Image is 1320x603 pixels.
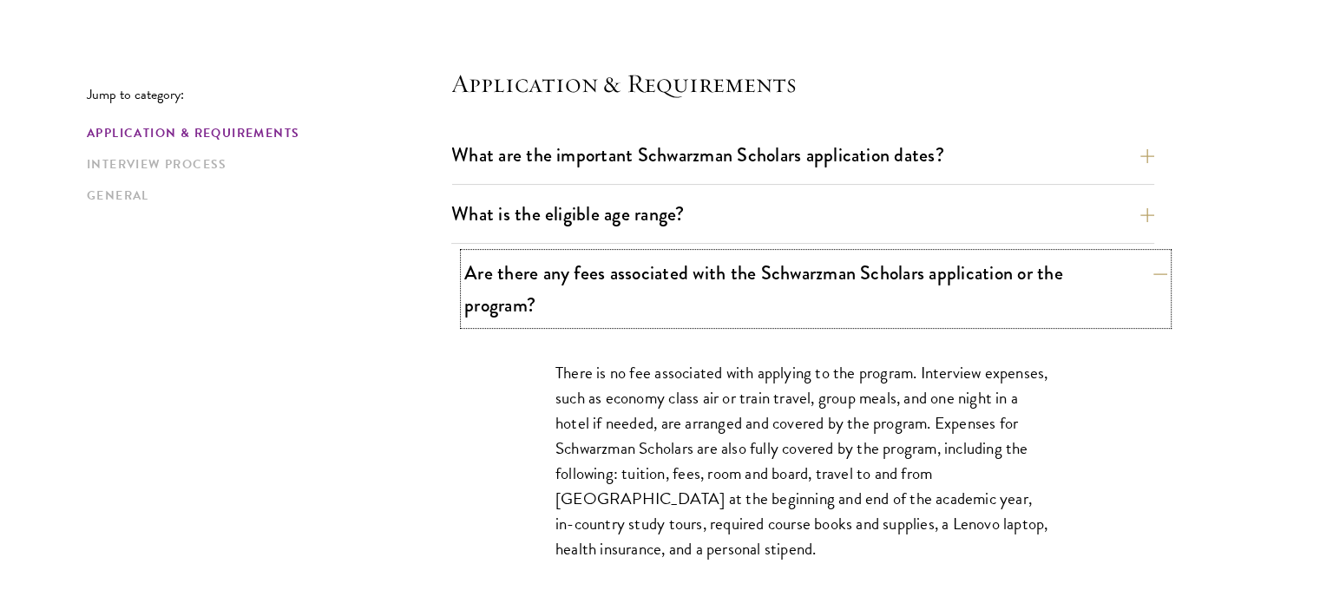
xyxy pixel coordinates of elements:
a: General [87,187,441,205]
button: What is the eligible age range? [451,194,1154,233]
p: Jump to category: [87,87,451,102]
p: There is no fee associated with applying to the program. Interview expenses, such as economy clas... [555,360,1050,562]
button: What are the important Schwarzman Scholars application dates? [451,135,1154,174]
button: Are there any fees associated with the Schwarzman Scholars application or the program? [464,253,1167,324]
a: Application & Requirements [87,124,441,142]
a: Interview Process [87,155,441,174]
h4: Application & Requirements [451,66,1154,101]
